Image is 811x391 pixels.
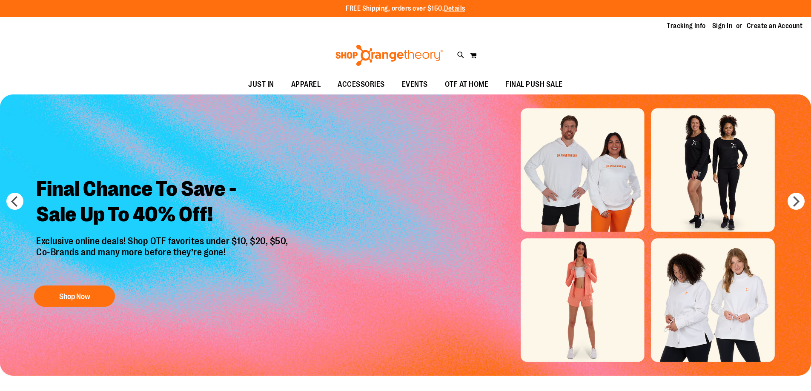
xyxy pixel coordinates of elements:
a: Details [444,5,465,12]
button: next [788,193,805,210]
span: ACCESSORIES [338,75,385,94]
span: APPAREL [291,75,321,94]
a: OTF AT HOME [436,75,497,94]
p: Exclusive online deals! Shop OTF favorites under $10, $20, $50, Co-Brands and many more before th... [30,236,297,277]
a: FINAL PUSH SALE [497,75,571,94]
h2: Final Chance To Save - Sale Up To 40% Off! [30,170,297,236]
a: JUST IN [240,75,283,94]
p: FREE Shipping, orders over $150. [346,4,465,14]
a: ACCESSORIES [329,75,393,94]
button: prev [6,193,23,210]
a: Create an Account [747,21,803,31]
span: OTF AT HOME [445,75,489,94]
a: Sign In [712,21,733,31]
span: EVENTS [402,75,428,94]
a: APPAREL [283,75,330,94]
span: JUST IN [248,75,274,94]
a: EVENTS [393,75,436,94]
a: Final Chance To Save -Sale Up To 40% Off! Exclusive online deals! Shop OTF favorites under $10, $... [30,170,297,311]
a: Tracking Info [667,21,706,31]
button: Shop Now [34,285,115,307]
img: Shop Orangetheory [334,45,444,66]
span: FINAL PUSH SALE [505,75,563,94]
